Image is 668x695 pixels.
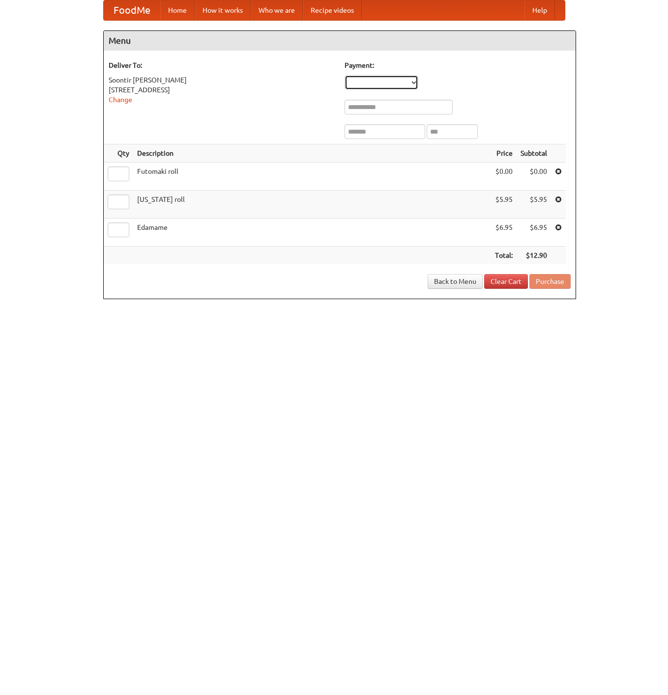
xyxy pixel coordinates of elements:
th: Price [491,144,517,163]
td: $5.95 [491,191,517,219]
div: [STREET_ADDRESS] [109,85,335,95]
td: Futomaki roll [133,163,491,191]
a: Help [524,0,555,20]
th: $12.90 [517,247,551,265]
a: Change [109,96,132,104]
a: Who we are [251,0,303,20]
a: Clear Cart [484,274,528,289]
a: FoodMe [104,0,160,20]
h4: Menu [104,31,576,51]
h5: Deliver To: [109,60,335,70]
td: $6.95 [491,219,517,247]
td: $6.95 [517,219,551,247]
a: Back to Menu [428,274,483,289]
th: Qty [104,144,133,163]
th: Description [133,144,491,163]
div: Soontir [PERSON_NAME] [109,75,335,85]
th: Total: [491,247,517,265]
td: Edamame [133,219,491,247]
td: [US_STATE] roll [133,191,491,219]
a: Home [160,0,195,20]
th: Subtotal [517,144,551,163]
a: Recipe videos [303,0,362,20]
td: $0.00 [491,163,517,191]
td: $5.95 [517,191,551,219]
button: Purchase [529,274,571,289]
a: How it works [195,0,251,20]
td: $0.00 [517,163,551,191]
h5: Payment: [345,60,571,70]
